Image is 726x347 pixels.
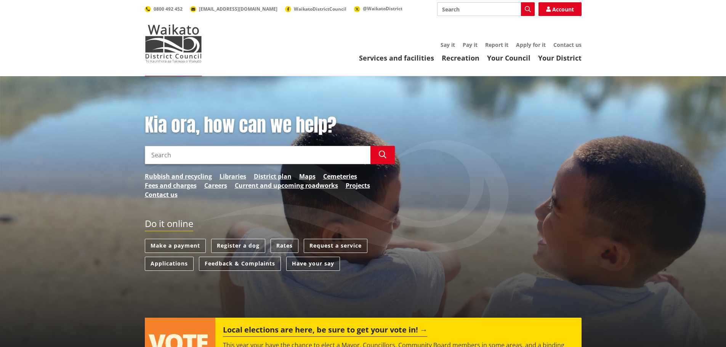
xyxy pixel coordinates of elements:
[354,5,402,12] a: @WaikatoDistrict
[154,6,183,12] span: 0800 492 452
[299,172,316,181] a: Maps
[285,6,346,12] a: WaikatoDistrictCouncil
[145,6,183,12] a: 0800 492 452
[145,257,194,271] a: Applications
[235,181,338,190] a: Current and upcoming roadworks
[441,41,455,48] a: Say it
[145,218,193,232] h2: Do it online
[223,325,427,337] h2: Local elections are here, be sure to get your vote in!
[254,172,292,181] a: District plan
[145,114,395,136] h1: Kia ora, how can we help?
[145,24,202,62] img: Waikato District Council - Te Kaunihera aa Takiwaa o Waikato
[553,41,582,48] a: Contact us
[304,239,367,253] a: Request a service
[323,172,357,181] a: Cemeteries
[294,6,346,12] span: WaikatoDistrictCouncil
[538,2,582,16] a: Account
[199,6,277,12] span: [EMAIL_ADDRESS][DOMAIN_NAME]
[145,181,197,190] a: Fees and charges
[211,239,265,253] a: Register a dog
[346,181,370,190] a: Projects
[271,239,298,253] a: Rates
[485,41,508,48] a: Report it
[145,172,212,181] a: Rubbish and recycling
[363,5,402,12] span: @WaikatoDistrict
[359,53,434,62] a: Services and facilities
[437,2,535,16] input: Search input
[487,53,530,62] a: Your Council
[145,190,178,199] a: Contact us
[199,257,281,271] a: Feedback & Complaints
[220,172,246,181] a: Libraries
[145,239,206,253] a: Make a payment
[190,6,277,12] a: [EMAIL_ADDRESS][DOMAIN_NAME]
[516,41,546,48] a: Apply for it
[145,146,370,164] input: Search input
[204,181,227,190] a: Careers
[286,257,340,271] a: Have your say
[538,53,582,62] a: Your District
[442,53,479,62] a: Recreation
[463,41,478,48] a: Pay it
